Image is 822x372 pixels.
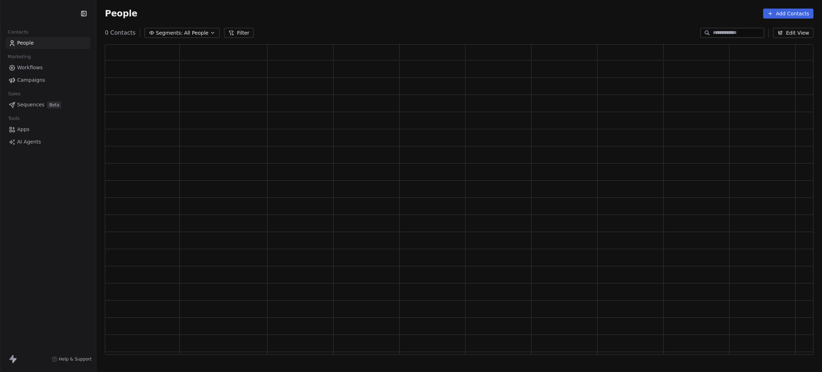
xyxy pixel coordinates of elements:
[224,28,254,38] button: Filter
[773,28,813,38] button: Edit View
[17,126,30,133] span: Apps
[6,136,90,148] a: AI Agents
[5,113,22,124] span: Tools
[59,356,92,362] span: Help & Support
[17,76,45,84] span: Campaigns
[6,124,90,135] a: Apps
[6,74,90,86] a: Campaigns
[156,29,183,37] span: Segments:
[17,138,41,146] span: AI Agents
[105,29,136,37] span: 0 Contacts
[17,39,34,47] span: People
[763,9,813,19] button: Add Contacts
[17,64,43,71] span: Workflows
[6,99,90,111] a: SequencesBeta
[6,62,90,74] a: Workflows
[184,29,208,37] span: All People
[6,37,90,49] a: People
[5,89,24,99] span: Sales
[52,356,92,362] a: Help & Support
[105,8,137,19] span: People
[17,101,44,109] span: Sequences
[47,101,61,109] span: Beta
[5,51,34,62] span: Marketing
[5,27,31,37] span: Contacts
